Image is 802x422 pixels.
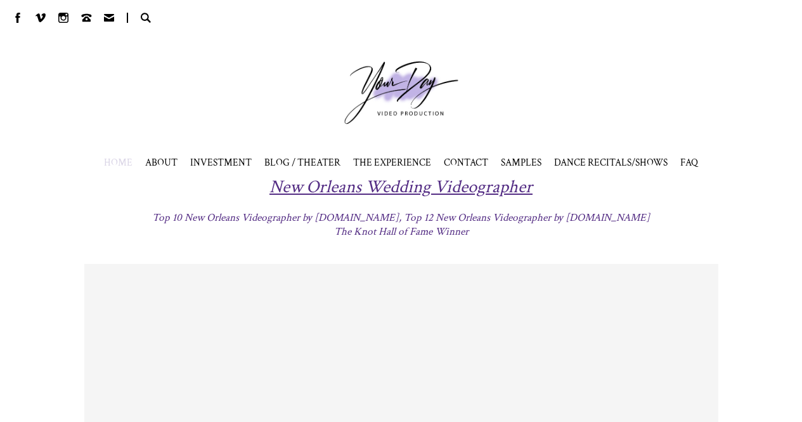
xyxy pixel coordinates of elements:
a: CONTACT [444,156,488,169]
span: The Knot Hall of Fame Winner [334,225,469,239]
span: New Orleans Wedding Videographer [269,175,533,199]
span: Top 10 New Orleans Videographer by [DOMAIN_NAME], Top 12 New Orleans Videographer by [DOMAIN_NAME] [152,211,650,225]
a: INVESTMENT [190,156,252,169]
span: DANCE RECITALS/SHOWS [554,156,668,169]
span: SAMPLES [501,156,541,169]
a: THE EXPERIENCE [353,156,431,169]
a: Your Day Production Logo [325,42,477,143]
a: BLOG / THEATER [264,156,340,169]
a: FAQ [680,156,698,169]
a: ABOUT [145,156,178,169]
a: HOME [104,156,133,169]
